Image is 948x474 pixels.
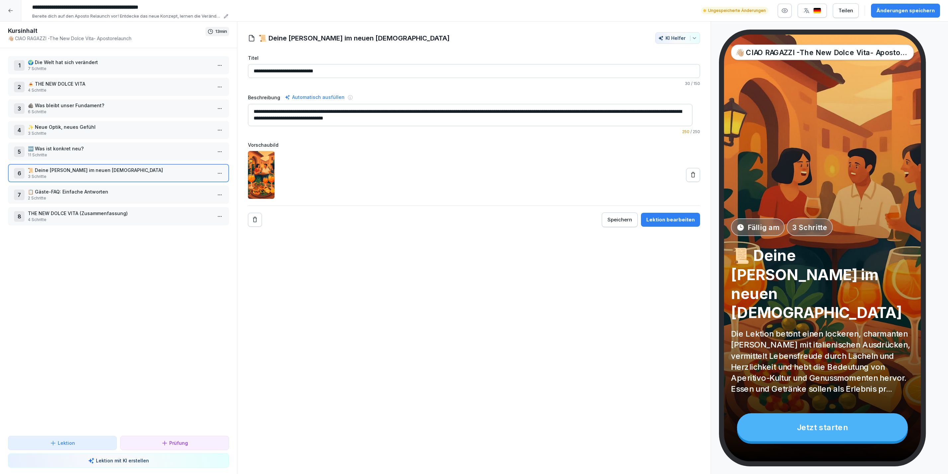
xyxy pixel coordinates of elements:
[813,8,821,14] img: de.svg
[14,103,25,114] div: 3
[792,222,827,233] p: 3 Schritte
[28,66,212,72] p: 7 Schritte
[28,152,212,158] p: 11 Schritte
[28,145,212,152] p: 🆕 Was ist konkret neu?
[14,125,25,135] div: 4
[838,7,853,14] div: Teilen
[646,216,695,223] div: Lektion bearbeiten
[8,186,229,204] div: 7📋 Gäste-FAQ: Einfache Antworten2 Schritte
[28,109,212,115] p: 6 Schritte
[876,7,935,14] div: Änderungen speichern
[682,129,689,134] span: 250
[32,13,222,20] p: Bereite dich auf den Aposto Relaunch vor! Entdecke das neue Konzept, lernen die Veränderungen ken...
[28,80,212,87] p: 🍝 THE NEW DOLCE VITA
[248,141,700,148] label: Vorschaubild
[8,453,229,468] button: Lektion mit KI erstellen
[28,87,212,93] p: 4 Schritte
[655,32,700,44] button: KI Helfer
[28,174,212,180] p: 3 Schritte
[737,413,908,441] div: Jetzt starten
[248,94,280,101] label: Beschreibung
[14,211,25,222] div: 8
[248,129,700,135] p: / 250
[28,195,212,201] p: 2 Schritte
[14,190,25,200] div: 7
[28,123,212,130] p: ✨ Neue Optik, neues Gefühl
[641,213,700,227] button: Lektion bearbeiten
[833,3,859,18] button: Teilen
[708,8,766,14] p: Ungespeicherte Änderungen
[658,35,697,41] div: KI Helfer
[14,168,25,179] div: 6
[58,439,75,446] p: Lektion
[248,81,700,87] p: / 150
[8,164,229,182] div: 6📜 Deine [PERSON_NAME] im neuen [DEMOGRAPHIC_DATA]3 Schritte
[28,102,212,109] p: 🪨 Was bleibt unser Fundament?
[8,27,205,35] h1: Kursinhalt
[120,436,229,450] button: Prüfung
[283,93,346,101] div: Automatisch ausfüllen
[8,35,205,42] p: 👋🏼 CIAO RAGAZZI -The New Dolce Vita- Apostorelaunch
[731,328,914,394] p: Die Lektion betont einen lockeren, charmanten [PERSON_NAME] mit italienischen Ausdrücken, vermitt...
[607,216,632,223] div: Speichern
[8,436,117,450] button: Lektion
[736,47,909,58] p: 👋🏼 CIAO RAGAZZI -The New Dolce Vita- Apostorelaunch
[8,142,229,161] div: 5🆕 Was ist konkret neu?11 Schritte
[28,210,212,217] p: THE NEW DOLCE VITA (Zusammenfassung)
[8,121,229,139] div: 4✨ Neue Optik, neues Gefühl3 Schritte
[8,99,229,118] div: 3🪨 Was bleibt unser Fundament?6 Schritte
[14,146,25,157] div: 5
[685,81,690,86] span: 30
[248,54,700,61] label: Titel
[731,246,914,322] p: 📜 Deine [PERSON_NAME] im neuen [DEMOGRAPHIC_DATA]
[215,28,227,35] p: 13 min
[169,439,188,446] p: Prüfung
[8,207,229,225] div: 8THE NEW DOLCE VITA (Zusammenfassung)4 Schritte
[248,213,262,227] button: Remove
[259,33,450,43] h1: 📜 Deine [PERSON_NAME] im neuen [DEMOGRAPHIC_DATA]
[28,167,212,174] p: 📜 Deine [PERSON_NAME] im neuen [DEMOGRAPHIC_DATA]
[28,188,212,195] p: 📋 Gäste-FAQ: Einfache Antworten
[96,457,149,464] p: Lektion mit KI erstellen
[8,78,229,96] div: 2🍝 THE NEW DOLCE VITA4 Schritte
[871,4,940,18] button: Änderungen speichern
[14,82,25,92] div: 2
[748,222,779,233] p: Fällig am
[8,56,229,74] div: 1🌍 Die Welt hat sich verändert7 Schritte
[248,151,275,199] img: qlwigp9un35i7rgcb10n1stj.png
[14,60,25,71] div: 1
[28,59,212,66] p: 🌍 Die Welt hat sich verändert
[602,212,638,227] button: Speichern
[28,130,212,136] p: 3 Schritte
[28,217,212,223] p: 4 Schritte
